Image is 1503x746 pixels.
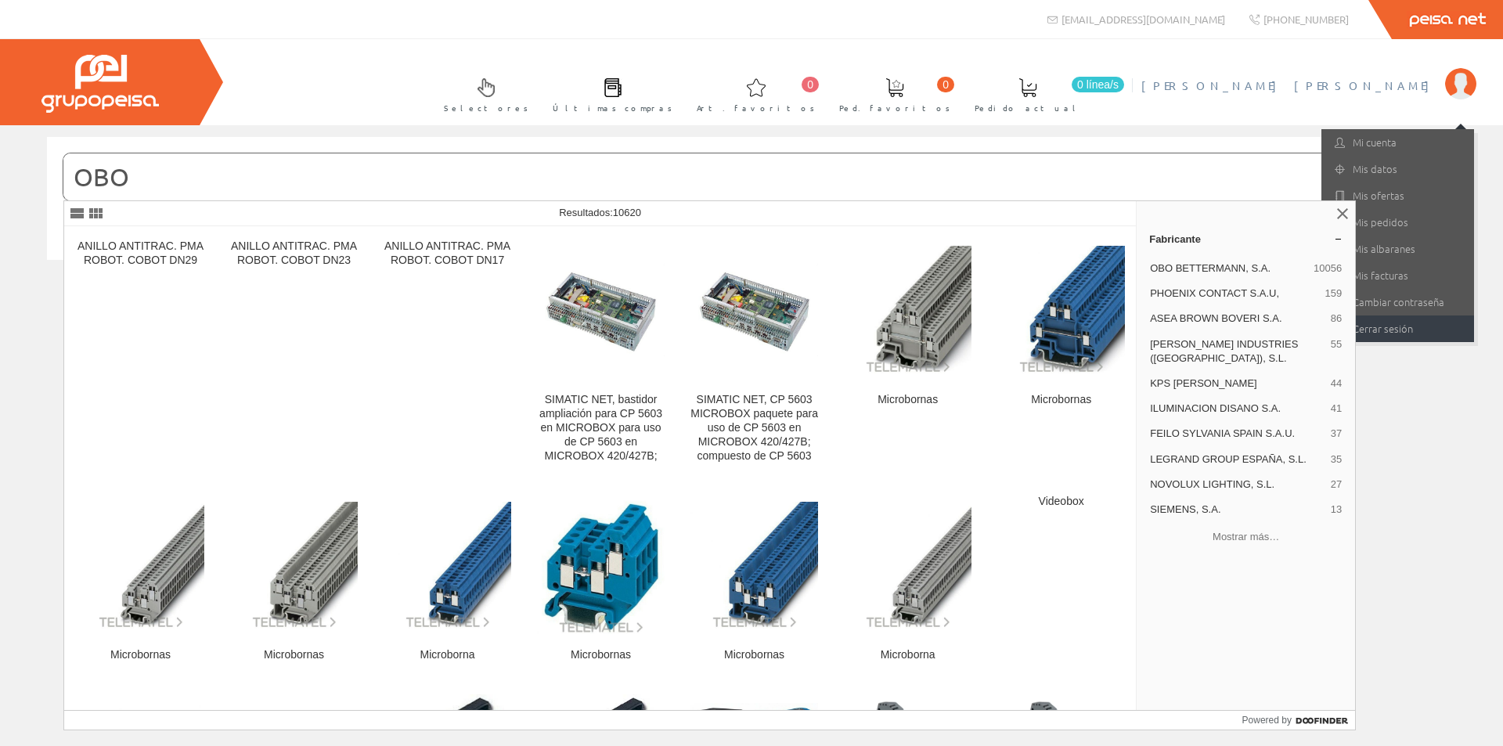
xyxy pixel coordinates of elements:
span: [PERSON_NAME] INDUSTRIES ([GEOGRAPHIC_DATA]), S.L. [1150,337,1325,366]
a: Últimas compras [537,65,680,122]
a: Microborna Microborna [371,482,524,680]
a: Microbornas Microbornas [218,482,370,680]
div: SIMATIC NET, CP 5603 MICROBOX paquete para uso de CP 5603 en MICROBOX 420/427B; compuesto de CP 5603 [690,393,818,463]
a: ANILLO ANTITRAC. PMA ROBOT. COBOT DN17 [371,227,524,481]
a: Microborna Microborna [831,482,984,680]
img: Microbornas [690,502,818,629]
span: 37 [1331,427,1342,441]
span: [PHONE_NUMBER] [1263,13,1349,26]
span: Selectores [444,100,528,116]
div: Microbornas [537,648,665,662]
span: Últimas compras [553,100,672,116]
span: PHOENIX CONTACT S.A.U, [1150,287,1318,301]
span: NOVOLUX LIGHTING, S.L. [1150,478,1325,492]
div: Microbornas [844,393,971,407]
span: OBO BETTERMANN, S.A. [1150,261,1307,276]
span: [PERSON_NAME] [PERSON_NAME] [1141,77,1437,93]
span: Pedido actual [975,100,1081,116]
img: Microbornas [997,246,1125,373]
span: 27 [1331,478,1342,492]
span: Resultados: [559,207,641,218]
span: FEILO SYLVANIA SPAIN S.A.U. [1150,427,1325,441]
a: Cerrar sesión [1321,315,1474,342]
div: ANILLO ANTITRAC. PMA ROBOT. COBOT DN29 [77,240,204,268]
img: SIMATIC NET, CP 5603 MICROBOX paquete para uso de CP 5603 en MICROBOX 420/427B; compuesto de CP 5603 [690,264,818,356]
span: Art. favoritos [697,100,815,116]
a: Microbornas Microbornas [678,482,831,680]
div: © Grupo Peisa [47,279,1456,293]
span: LEGRAND GROUP ESPAÑA, S.L. [1150,452,1325,467]
input: Buscar... [63,153,1401,200]
img: Microbornas [230,502,358,629]
a: Microbornas Microbornas [524,482,677,680]
div: Microborna [844,648,971,662]
a: Microbornas Microbornas [831,227,984,481]
span: 10056 [1314,261,1342,276]
span: Powered by [1242,713,1292,727]
a: Cambiar contraseña [1321,289,1474,315]
span: 86 [1331,312,1342,326]
a: SIMATIC NET, bastidor ampliación para CP 5603 en MICROBOX para uso de CP 5603 en MICROBOX 420/427... [524,227,677,481]
a: Selectores [428,65,536,122]
a: Videobox [985,482,1137,680]
div: Microbornas [690,648,818,662]
div: SIMATIC NET, bastidor ampliación para CP 5603 en MICROBOX para uso de CP 5603 en MICROBOX 420/427B; [537,393,665,463]
a: SIMATIC NET, CP 5603 MICROBOX paquete para uso de CP 5603 en MICROBOX 420/427B; compuesto de CP 5... [678,227,831,481]
a: Fabricante [1137,226,1355,251]
span: 159 [1325,287,1342,301]
span: KPS [PERSON_NAME] [1150,377,1325,391]
img: Microbornas [844,246,971,373]
span: 13 [1331,503,1342,517]
div: ANILLO ANTITRAC. PMA ROBOT. COBOT DN17 [384,240,511,268]
span: 55 [1331,337,1342,366]
span: 0 [802,77,819,92]
div: Microbornas [77,648,204,662]
span: Ped. favoritos [839,100,950,116]
a: Mis pedidos [1321,209,1474,236]
a: Microbornas Microbornas [64,482,217,680]
img: Grupo Peisa [41,55,159,113]
a: Mis ofertas [1321,182,1474,209]
div: Microbornas [230,648,358,662]
a: Mi cuenta [1321,129,1474,156]
img: Microborna [384,502,511,629]
span: ILUMINACION DISANO S.A. [1150,402,1325,416]
img: Microborna [844,502,971,629]
span: SIEMENS, S.A. [1150,503,1325,517]
a: Powered by [1242,711,1356,730]
a: ANILLO ANTITRAC. PMA ROBOT. COBOT DN29 [64,227,217,481]
span: ASEA BROWN BOVERI S.A. [1150,312,1325,326]
div: Microbornas [997,393,1125,407]
a: Microbornas Microbornas [985,227,1137,481]
span: 41 [1331,402,1342,416]
a: [PERSON_NAME] [PERSON_NAME] [1141,65,1476,80]
span: 10620 [613,207,641,218]
button: Mostrar más… [1143,524,1349,550]
span: 0 [937,77,954,92]
a: Mis datos [1321,156,1474,182]
img: SIMATIC NET, bastidor ampliación para CP 5603 en MICROBOX para uso de CP 5603 en MICROBOX 420/427B; [537,264,665,356]
div: Microborna [384,648,511,662]
img: Microbornas [537,496,665,635]
span: 44 [1331,377,1342,391]
div: Videobox [997,495,1125,509]
span: 35 [1331,452,1342,467]
a: Mis facturas [1321,262,1474,289]
img: Microbornas [77,502,204,629]
span: [EMAIL_ADDRESS][DOMAIN_NAME] [1061,13,1225,26]
div: ANILLO ANTITRAC. PMA ROBOT. COBOT DN23 [230,240,358,268]
a: Mis albaranes [1321,236,1474,262]
span: 0 línea/s [1072,77,1124,92]
a: ANILLO ANTITRAC. PMA ROBOT. COBOT DN23 [218,227,370,481]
